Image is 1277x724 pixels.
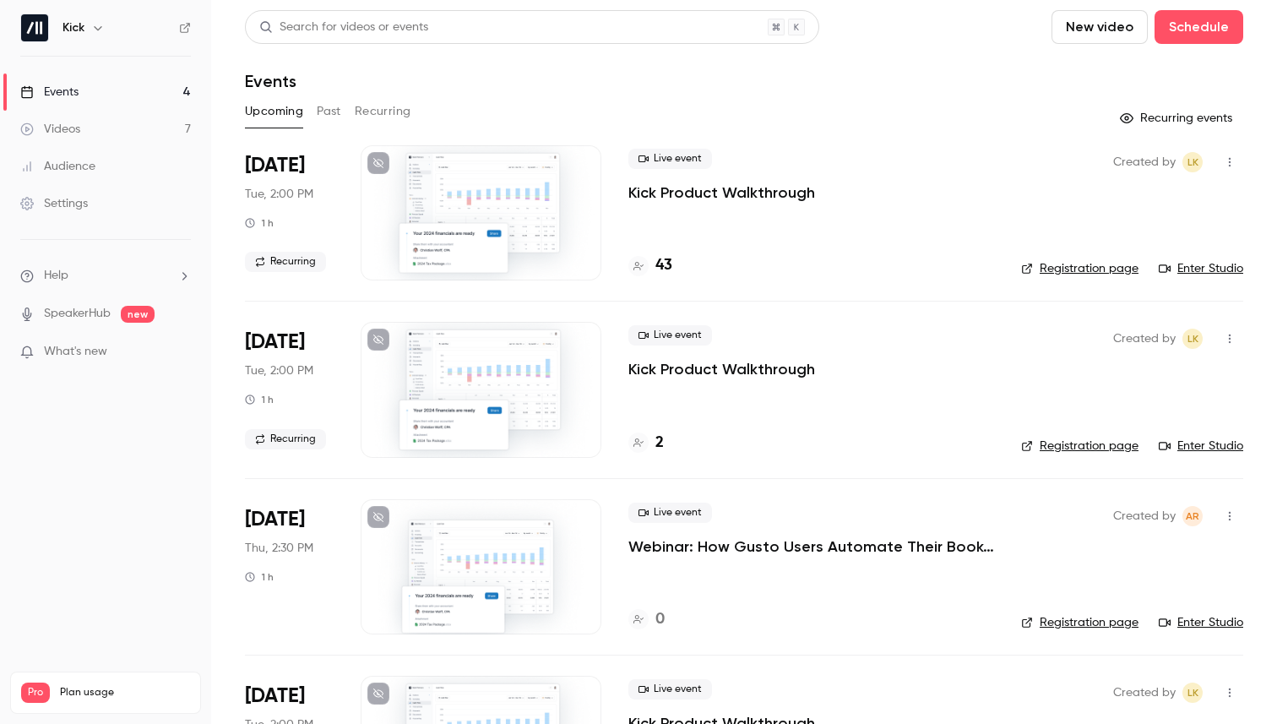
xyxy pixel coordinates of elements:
button: New video [1051,10,1148,44]
span: LK [1187,329,1198,349]
a: 0 [628,608,665,631]
a: Enter Studio [1159,614,1243,631]
span: Created by [1113,329,1176,349]
button: Schedule [1155,10,1243,44]
span: Logan Kieller [1182,683,1203,703]
span: LK [1187,152,1198,172]
a: Kick Product Walkthrough [628,182,815,203]
div: Aug 21 Thu, 11:30 AM (America/Los Angeles) [245,499,334,634]
span: Tue, 2:00 PM [245,362,313,379]
div: Videos [20,121,80,138]
span: Created by [1113,152,1176,172]
a: 43 [628,254,672,277]
span: Logan Kieller [1182,329,1203,349]
span: Live event [628,679,712,700]
span: Logan Kieller [1182,152,1203,172]
span: [DATE] [245,506,305,533]
span: What's new [44,343,107,361]
span: AR [1186,506,1199,526]
div: Events [20,84,79,101]
a: SpeakerHub [44,305,111,323]
button: Past [317,98,341,125]
div: Aug 19 Tue, 11:00 AM (America/Los Angeles) [245,322,334,457]
a: Enter Studio [1159,438,1243,455]
h4: 0 [655,608,665,631]
div: 1 h [245,216,274,230]
span: [DATE] [245,152,305,179]
span: Andrew Roth [1182,506,1203,526]
span: Pro [21,683,50,703]
span: Thu, 2:30 PM [245,540,313,557]
span: Tue, 2:00 PM [245,186,313,203]
a: Registration page [1021,438,1138,455]
a: Enter Studio [1159,260,1243,277]
button: Recurring [355,98,411,125]
button: Upcoming [245,98,303,125]
span: new [121,306,155,323]
a: Registration page [1021,260,1138,277]
span: [DATE] [245,683,305,710]
div: 1 h [245,570,274,584]
img: Kick [21,14,48,41]
a: 2 [628,432,664,455]
h1: Events [245,71,296,91]
div: Audience [20,158,95,175]
h4: 43 [655,254,672,277]
li: help-dropdown-opener [20,267,191,285]
div: Aug 12 Tue, 11:00 AM (America/Los Angeles) [245,145,334,280]
a: Registration page [1021,614,1138,631]
span: Created by [1113,506,1176,526]
div: Settings [20,195,88,212]
span: Created by [1113,683,1176,703]
span: LK [1187,683,1198,703]
a: Kick Product Walkthrough [628,359,815,379]
h6: Kick [62,19,84,36]
span: Live event [628,149,712,169]
span: Live event [628,325,712,346]
div: 1 h [245,393,274,406]
span: Recurring [245,252,326,272]
h4: 2 [655,432,664,455]
span: [DATE] [245,329,305,356]
span: Live event [628,503,712,523]
span: Help [44,267,68,285]
span: Recurring [245,429,326,449]
div: Search for videos or events [259,19,428,36]
span: Plan usage [60,686,190,700]
button: Recurring events [1112,105,1243,132]
a: Webinar: How Gusto Users Automate Their Books with Kick [628,536,994,557]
